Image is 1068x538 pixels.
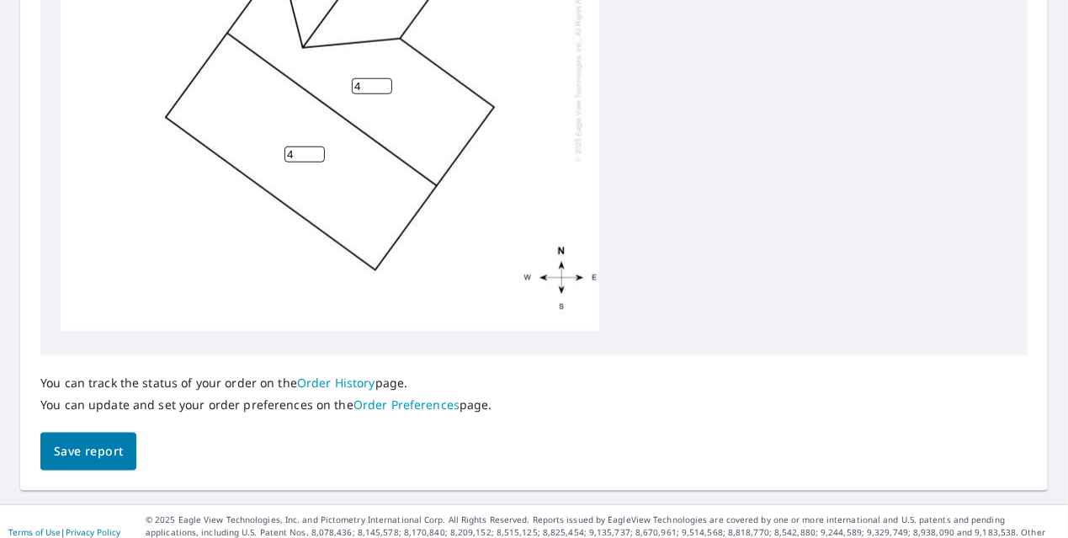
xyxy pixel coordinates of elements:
p: You can track the status of your order on the page. [40,376,492,391]
span: Save report [54,441,123,462]
p: | [8,527,120,537]
a: Order History [297,375,375,391]
p: You can update and set your order preferences on the page. [40,397,492,413]
a: Privacy Policy [66,526,120,538]
a: Order Preferences [353,397,460,413]
a: Terms of Use [8,526,61,538]
button: Save report [40,433,136,471]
